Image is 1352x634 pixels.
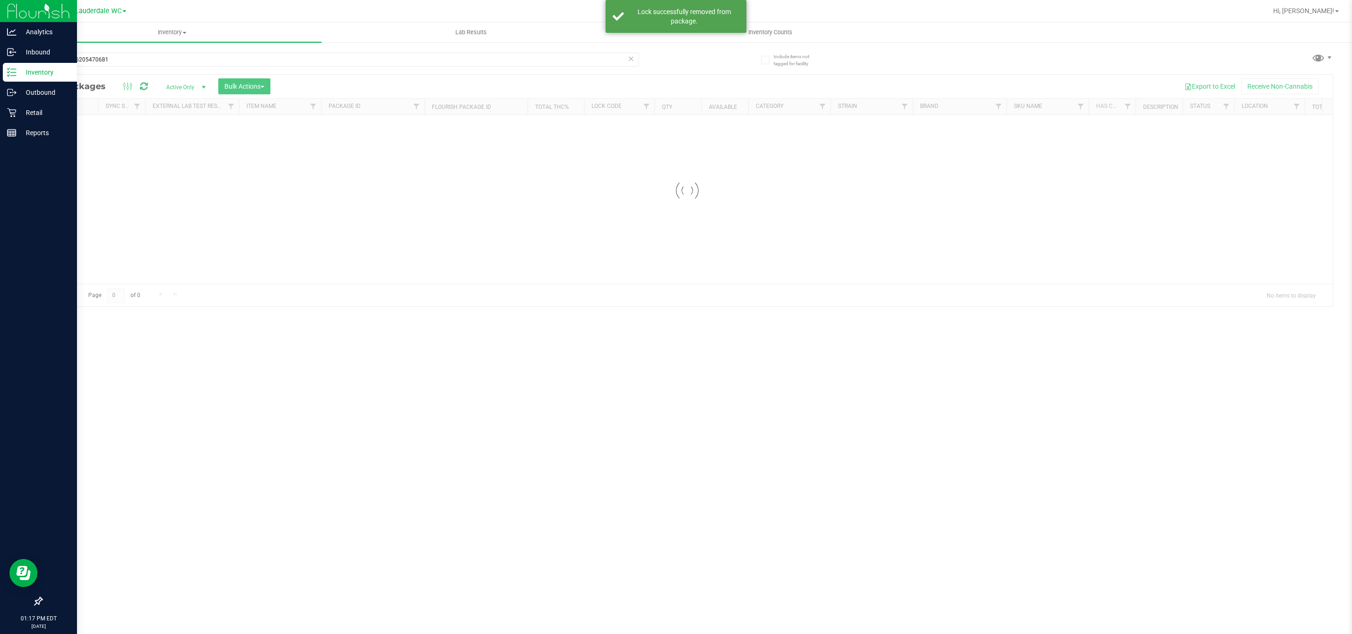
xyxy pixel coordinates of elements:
[7,27,16,37] inline-svg: Analytics
[736,28,805,37] span: Inventory Counts
[41,53,639,67] input: Search Package ID, Item Name, SKU, Lot or Part Number...
[774,53,821,67] span: Include items not tagged for facility
[443,28,499,37] span: Lab Results
[7,88,16,97] inline-svg: Outbound
[4,614,73,623] p: 01:17 PM EDT
[4,623,73,630] p: [DATE]
[16,127,73,138] p: Reports
[7,128,16,137] inline-svg: Reports
[16,67,73,78] p: Inventory
[9,559,38,587] iframe: Resource center
[16,107,73,118] p: Retail
[621,23,920,42] a: Inventory Counts
[16,46,73,58] p: Inbound
[628,53,634,65] span: Clear
[629,7,739,26] div: Lock successfully removed from package.
[7,47,16,57] inline-svg: Inbound
[65,7,122,15] span: Ft. Lauderdale WC
[23,23,322,42] a: Inventory
[7,68,16,77] inline-svg: Inventory
[16,26,73,38] p: Analytics
[7,108,16,117] inline-svg: Retail
[1273,7,1334,15] span: Hi, [PERSON_NAME]!
[23,28,322,37] span: Inventory
[16,87,73,98] p: Outbound
[322,23,621,42] a: Lab Results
